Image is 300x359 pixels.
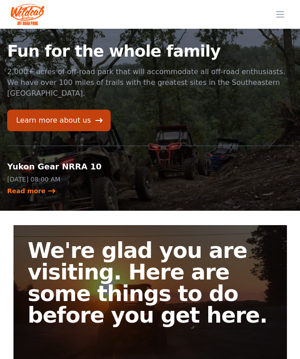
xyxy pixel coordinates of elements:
[11,4,45,25] img: Wildcat Logo
[7,43,293,59] h1: Fun for the whole family
[7,66,293,99] p: 2,000+ acres of off-road park that will accommodate all off-road enthusiasts. We have over 100 mi...
[7,186,56,195] a: Read more
[7,175,143,184] p: [DATE] 08:00 AM
[7,110,111,131] a: Learn more about us
[28,239,273,326] h2: We're glad you are visiting. Here are some things to do before you get here.
[7,160,143,173] h2: Yukon Gear NRRA 10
